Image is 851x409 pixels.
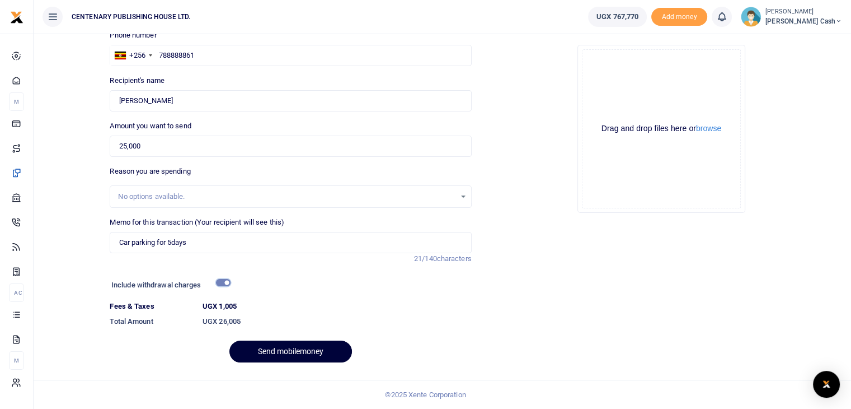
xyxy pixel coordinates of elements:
[110,45,471,66] input: Enter phone number
[582,123,740,134] div: Drag and drop files here or
[584,7,651,27] li: Wallet ballance
[105,301,198,312] dt: Fees & Taxes
[110,217,284,228] label: Memo for this transaction (Your recipient will see this)
[10,11,23,24] img: logo-small
[110,45,155,66] div: Uganda: +256
[110,232,471,253] input: Enter extra information
[129,50,145,61] div: +256
[110,120,191,132] label: Amount you want to send
[110,75,164,86] label: Recipient's name
[765,16,842,26] span: [PERSON_NAME] Cash
[203,317,472,326] h6: UGX 26,005
[118,191,455,202] div: No options available.
[596,11,638,22] span: UGX 767,770
[651,8,707,26] li: Toup your wallet
[9,283,24,302] li: Ac
[110,30,156,41] label: Phone number
[437,254,472,263] span: characters
[813,371,840,398] div: Open Intercom Messenger
[765,7,842,17] small: [PERSON_NAME]
[203,301,237,312] label: UGX 1,005
[67,12,195,22] span: CENTENARY PUBLISHING HOUSE LTD.
[110,317,194,326] h6: Total Amount
[9,92,24,111] li: M
[110,166,190,177] label: Reason you are spending
[110,90,471,111] input: MTN & Airtel numbers are validated
[9,351,24,370] li: M
[414,254,437,263] span: 21/140
[741,7,761,27] img: profile-user
[588,7,647,27] a: UGX 767,770
[741,7,842,27] a: profile-user [PERSON_NAME] [PERSON_NAME] Cash
[651,12,707,20] a: Add money
[110,136,471,157] input: UGX
[229,341,352,362] button: Send mobilemoney
[651,8,707,26] span: Add money
[111,281,225,290] h6: Include withdrawal charges
[10,12,23,21] a: logo-small logo-large logo-large
[696,124,721,132] button: browse
[577,45,745,213] div: File Uploader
